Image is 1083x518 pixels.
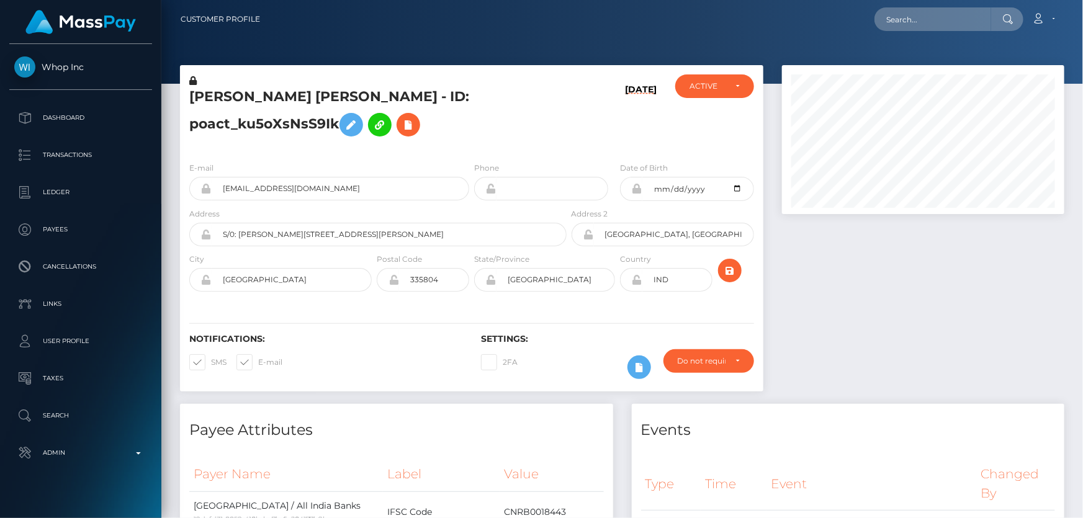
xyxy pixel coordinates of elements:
[9,177,152,208] a: Ledger
[9,102,152,133] a: Dashboard
[236,354,282,370] label: E-mail
[9,61,152,73] span: Whop Inc
[181,6,260,32] a: Customer Profile
[641,457,701,510] th: Type
[690,81,726,91] div: ACTIVE
[474,163,499,174] label: Phone
[9,288,152,319] a: Links
[14,183,147,202] p: Ledger
[14,406,147,425] p: Search
[14,295,147,313] p: Links
[976,457,1055,510] th: Changed By
[25,10,136,34] img: MassPay Logo
[9,326,152,357] a: User Profile
[620,254,651,265] label: Country
[9,437,152,468] a: Admin
[625,84,657,147] h6: [DATE]
[9,400,152,431] a: Search
[189,457,383,491] th: Payer Name
[9,251,152,282] a: Cancellations
[766,457,976,510] th: Event
[9,214,152,245] a: Payees
[500,457,603,491] th: Value
[874,7,991,31] input: Search...
[377,254,422,265] label: Postal Code
[189,87,560,143] h5: [PERSON_NAME] [PERSON_NAME] - ID: poact_ku5oXsNsS9Ik
[189,254,204,265] label: City
[701,457,766,510] th: Time
[9,140,152,171] a: Transactions
[383,457,500,491] th: Label
[14,56,35,78] img: Whop Inc
[14,146,147,164] p: Transactions
[14,257,147,276] p: Cancellations
[189,163,213,174] label: E-mail
[481,334,754,344] h6: Settings:
[14,109,147,127] p: Dashboard
[675,74,754,98] button: ACTIVE
[641,419,1056,441] h4: Events
[189,419,604,441] h4: Payee Attributes
[481,354,518,370] label: 2FA
[189,354,227,370] label: SMS
[14,369,147,388] p: Taxes
[14,220,147,239] p: Payees
[620,163,668,174] label: Date of Birth
[678,356,726,366] div: Do not require
[663,349,754,373] button: Do not require
[189,208,220,220] label: Address
[9,363,152,394] a: Taxes
[474,254,529,265] label: State/Province
[189,334,462,344] h6: Notifications:
[14,444,147,462] p: Admin
[14,332,147,351] p: User Profile
[572,208,608,220] label: Address 2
